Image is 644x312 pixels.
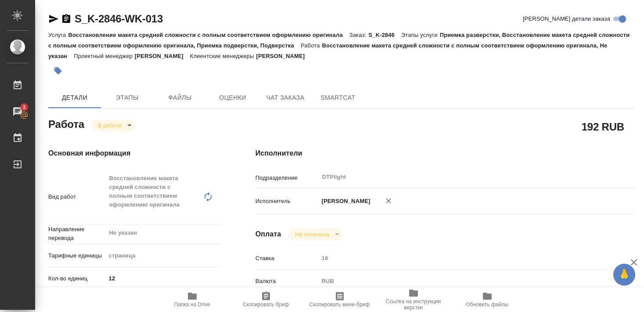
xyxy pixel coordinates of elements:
p: Кол-во единиц [48,274,106,283]
p: Валюта [255,277,319,286]
button: Скопировать ссылку для ЯМессенджера [48,14,59,24]
p: [PERSON_NAME] [135,53,190,59]
p: [PERSON_NAME] [319,197,371,206]
h4: Основная информация [48,148,220,159]
p: Этапы услуги [401,32,440,38]
p: Восстановление макета средней сложности с полным соответствием оформлению оригинала, Не указан [48,42,607,59]
span: [PERSON_NAME] детали заказа [523,15,610,23]
p: Работа [301,42,322,49]
h4: Исполнители [255,148,634,159]
span: 🙏 [617,265,632,284]
p: Восстановление макета средней сложности с полным соответствием оформлению оригинала [68,32,349,38]
p: Исполнитель [255,197,319,206]
button: Скопировать бриф [229,287,303,312]
p: Направление перевода [48,225,106,243]
p: [PERSON_NAME] [256,53,311,59]
span: Чат заказа [264,92,306,103]
p: Клиентские менеджеры [190,53,256,59]
span: Ссылка на инструкции верстки [382,298,445,311]
a: S_K-2846-WK-013 [75,13,163,25]
div: страница [106,248,220,263]
span: Файлы [159,92,201,103]
span: Папка на Drive [174,301,210,308]
a: 3 [2,101,33,123]
button: 🙏 [613,264,635,286]
p: Проектный менеджер [74,53,134,59]
button: Добавить тэг [48,61,68,80]
span: Оценки [212,92,254,103]
p: Вид работ [48,192,106,201]
input: ✎ Введи что-нибудь [106,272,220,285]
span: Скопировать бриф [243,301,289,308]
span: Обновить файлы [466,301,508,308]
p: Подразделение [255,174,319,182]
input: Пустое поле [319,252,603,265]
div: В работе [91,120,135,131]
p: Услуга [48,32,68,38]
button: Скопировать ссылку [61,14,72,24]
span: SmartCat [317,92,359,103]
button: Ссылка на инструкции верстки [377,287,450,312]
button: Не оплачена [292,231,331,238]
p: Тарифные единицы [48,251,106,260]
p: Ставка [255,254,319,263]
div: В работе [288,229,342,240]
p: Заказ: [349,32,368,38]
button: Папка на Drive [155,287,229,312]
div: RUB [319,274,603,289]
span: Скопировать мини-бриф [309,301,370,308]
button: Обновить файлы [450,287,524,312]
span: Этапы [106,92,148,103]
span: Детали [54,92,96,103]
h2: Работа [48,116,84,131]
span: 3 [17,103,31,112]
button: Скопировать мини-бриф [303,287,377,312]
h2: 192 RUB [582,119,624,134]
button: В работе [95,122,124,129]
h4: Оплата [255,229,281,239]
button: Удалить исполнителя [379,191,398,210]
p: S_K-2846 [368,32,401,38]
